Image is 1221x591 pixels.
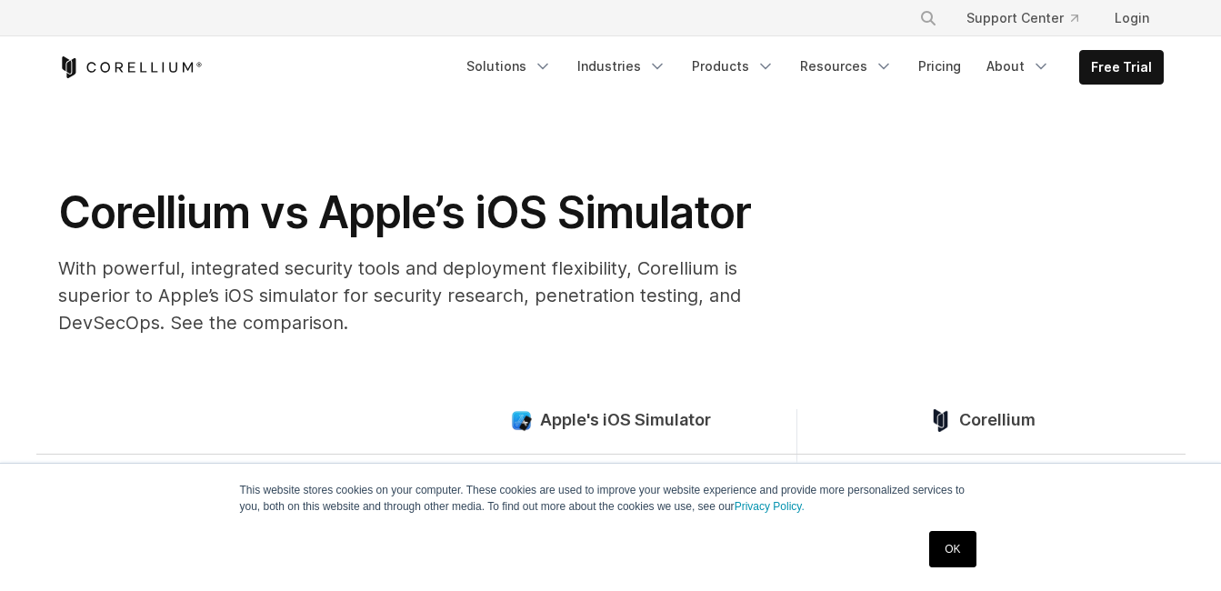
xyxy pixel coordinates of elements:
[929,531,976,567] a: OK
[1100,2,1164,35] a: Login
[540,410,711,431] span: Apple's iOS Simulator
[510,409,533,432] img: compare_ios-simulator--large
[912,2,945,35] button: Search
[959,410,1036,431] span: Corellium
[735,500,805,513] a: Privacy Policy.
[1080,51,1163,84] a: Free Trial
[952,2,1093,35] a: Support Center
[455,50,1164,85] div: Navigation Menu
[789,50,904,83] a: Resources
[58,185,786,240] h1: Corellium vs Apple’s iOS Simulator
[681,50,786,83] a: Products
[455,50,563,83] a: Solutions
[976,50,1061,83] a: About
[58,56,203,78] a: Corellium Home
[897,2,1164,35] div: Navigation Menu
[907,50,972,83] a: Pricing
[58,255,786,336] p: With powerful, integrated security tools and deployment flexibility, Corellium is superior to App...
[240,482,982,515] p: This website stores cookies on your computer. These cookies are used to improve your website expe...
[566,50,677,83] a: Industries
